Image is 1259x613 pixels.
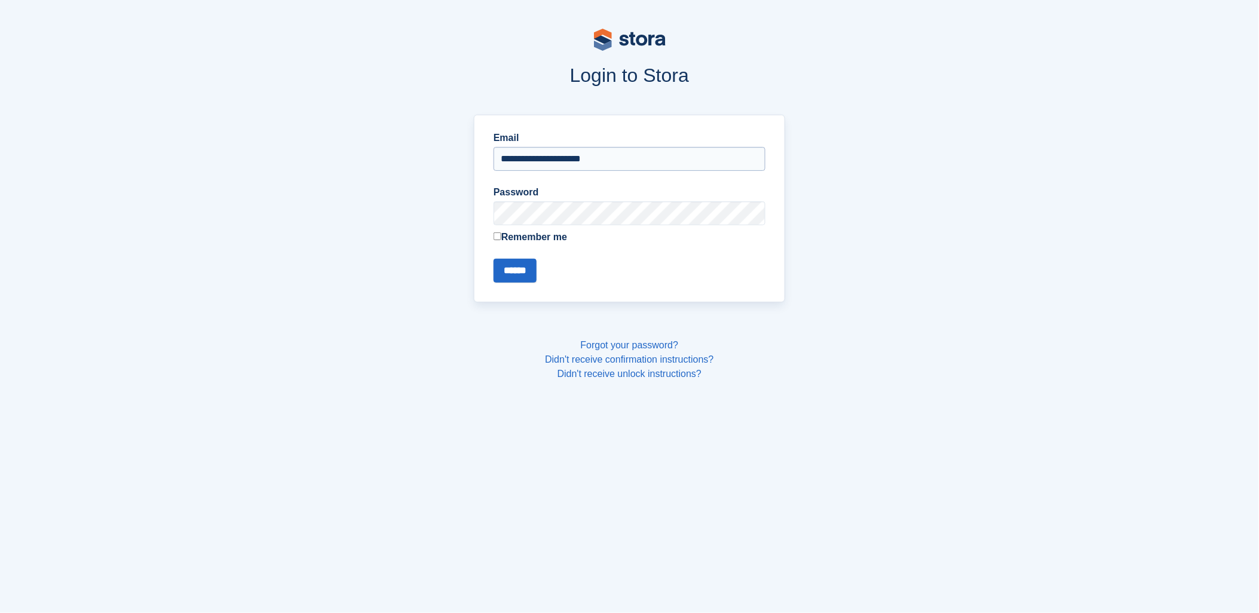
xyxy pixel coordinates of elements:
a: Forgot your password? [581,340,679,350]
label: Password [494,185,765,200]
img: stora-logo-53a41332b3708ae10de48c4981b4e9114cc0af31d8433b30ea865607fb682f29.svg [594,29,666,51]
label: Email [494,131,765,145]
a: Didn't receive unlock instructions? [557,369,702,379]
h1: Login to Stora [246,65,1013,86]
label: Remember me [494,230,765,244]
a: Didn't receive confirmation instructions? [545,354,713,364]
input: Remember me [494,232,501,240]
